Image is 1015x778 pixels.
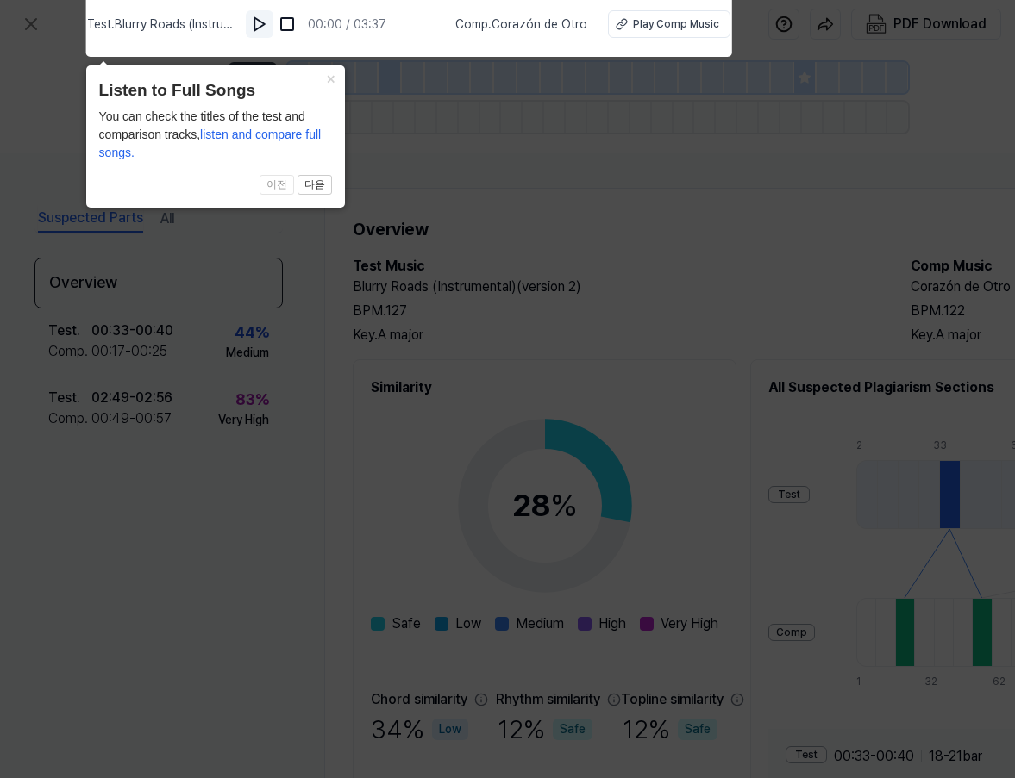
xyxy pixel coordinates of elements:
[308,16,386,34] div: 00:00 / 03:37
[633,16,719,32] div: Play Comp Music
[99,128,322,159] span: listen and compare full songs.
[298,175,332,196] button: 다음
[99,78,332,103] header: Listen to Full Songs
[279,16,296,33] img: stop
[455,16,587,34] span: Comp . Corazón de Otro
[87,16,239,34] span: Test . Blurry Roads (Instrumental)(version 2)
[251,16,268,33] img: play
[99,108,332,162] div: You can check the titles of the test and comparison tracks,
[317,65,345,90] button: Close
[608,10,730,38] button: Play Comp Music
